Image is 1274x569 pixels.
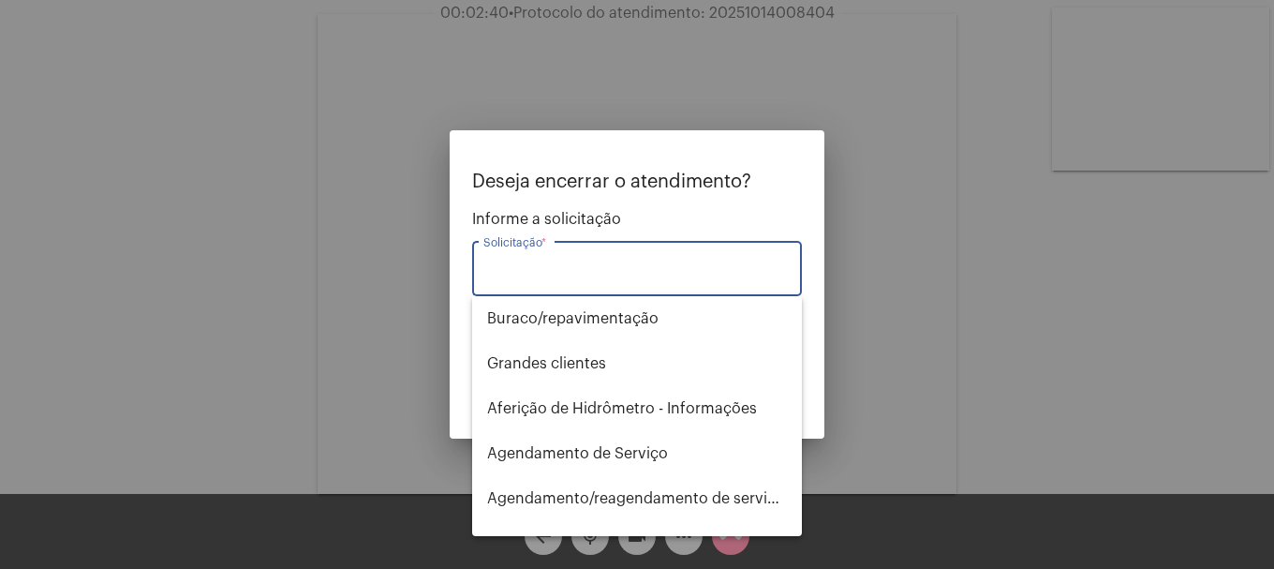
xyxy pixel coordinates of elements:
span: Aferição de Hidrômetro - Informações [487,386,787,431]
span: Agendamento de Serviço [487,431,787,476]
input: Buscar solicitação [483,264,791,281]
span: Agendamento/reagendamento de serviços - informações [487,476,787,521]
span: ⁠Buraco/repavimentação [487,296,787,341]
span: Alterar nome do usuário na fatura [487,521,787,566]
span: Informe a solicitação [472,211,802,228]
span: ⁠Grandes clientes [487,341,787,386]
p: Deseja encerrar o atendimento? [472,172,802,192]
